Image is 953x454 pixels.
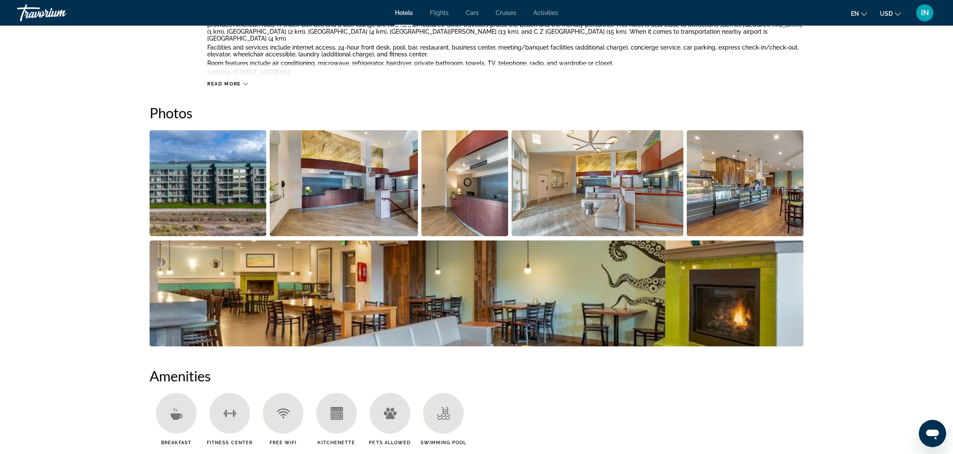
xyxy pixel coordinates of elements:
[921,9,929,17] span: IN
[207,440,253,445] span: Fitness Center
[919,420,946,447] iframe: Button to launch messaging window
[421,440,466,445] span: Swimming Pool
[207,81,241,87] span: Read more
[687,130,803,237] button: Open full-screen image slider
[207,44,803,58] p: Facilities and services include internet access, 24-hour front desk, pool, bar, restaurant, busin...
[914,4,936,22] button: User Menu
[430,9,449,16] a: Flights
[369,440,411,445] span: Pets Allowed
[466,9,479,16] a: Cars
[421,130,508,237] button: Open full-screen image slider
[270,130,418,237] button: Open full-screen image slider
[880,10,893,17] span: USD
[496,9,516,16] a: Cruises
[512,130,684,237] button: Open full-screen image slider
[533,9,558,16] a: Activities
[150,367,803,384] h2: Amenities
[851,7,867,20] button: Change language
[395,9,413,16] a: Hotels
[161,440,191,445] span: Breakfast
[150,104,803,121] h2: Photos
[851,10,859,17] span: en
[880,7,901,20] button: Change currency
[17,2,103,24] a: Travorium
[150,130,266,237] button: Open full-screen image slider
[150,240,803,347] button: Open full-screen image slider
[207,60,803,67] p: Room features include air conditioning, microwave, refrigerator, hairdryer, private bathroom, tow...
[270,440,297,445] span: Free WiFi
[207,15,803,42] p: Haystack Rock is just fifteen minutes away by car from Best Western Plus [GEOGRAPHIC_DATA]. Visit...
[207,81,248,87] button: Read more
[150,12,186,76] div: Description
[318,440,355,445] span: Kitchenette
